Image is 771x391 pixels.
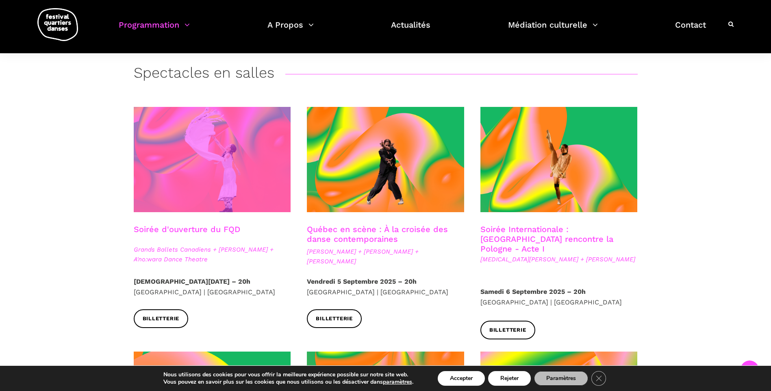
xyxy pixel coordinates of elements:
h3: Spectacles en salles [134,64,274,85]
span: Billetterie [143,315,180,323]
strong: [DEMOGRAPHIC_DATA][DATE] – 20h [134,278,250,285]
span: Billetterie [489,326,526,335]
a: Contact [675,18,706,42]
strong: Samedi 6 Septembre 2025 – 20h [480,288,586,295]
a: Billetterie [307,309,362,328]
button: Accepter [438,371,485,386]
a: Soirée Internationale : [GEOGRAPHIC_DATA] rencontre la Pologne - Acte I [480,224,613,254]
button: Close GDPR Cookie Banner [591,371,606,386]
strong: Vendredi 5 Septembre 2025 – 20h [307,278,417,285]
a: Billetterie [480,321,535,339]
span: Billetterie [316,315,353,323]
p: [GEOGRAPHIC_DATA] | [GEOGRAPHIC_DATA] [307,276,464,297]
a: Billetterie [134,309,189,328]
button: Rejeter [488,371,531,386]
button: Paramètres [534,371,588,386]
img: logo-fqd-med [37,8,78,41]
a: A Propos [267,18,314,42]
p: [GEOGRAPHIC_DATA] | [GEOGRAPHIC_DATA] [134,276,291,297]
span: Grands Ballets Canadiens + [PERSON_NAME] + A'no:wara Dance Theatre [134,245,291,264]
a: Médiation culturelle [508,18,598,42]
p: Nous utilisons des cookies pour vous offrir la meilleure expérience possible sur notre site web. [163,371,413,378]
a: Actualités [391,18,430,42]
button: paramètres [383,378,412,386]
span: [MEDICAL_DATA][PERSON_NAME] + [PERSON_NAME] [480,254,638,264]
p: Vous pouvez en savoir plus sur les cookies que nous utilisons ou les désactiver dans . [163,378,413,386]
a: Programmation [119,18,190,42]
a: Québec en scène : À la croisée des danse contemporaines [307,224,448,244]
p: [GEOGRAPHIC_DATA] | [GEOGRAPHIC_DATA] [480,287,638,307]
a: Soirée d'ouverture du FQD [134,224,240,234]
span: [PERSON_NAME] + [PERSON_NAME] + [PERSON_NAME] [307,247,464,266]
